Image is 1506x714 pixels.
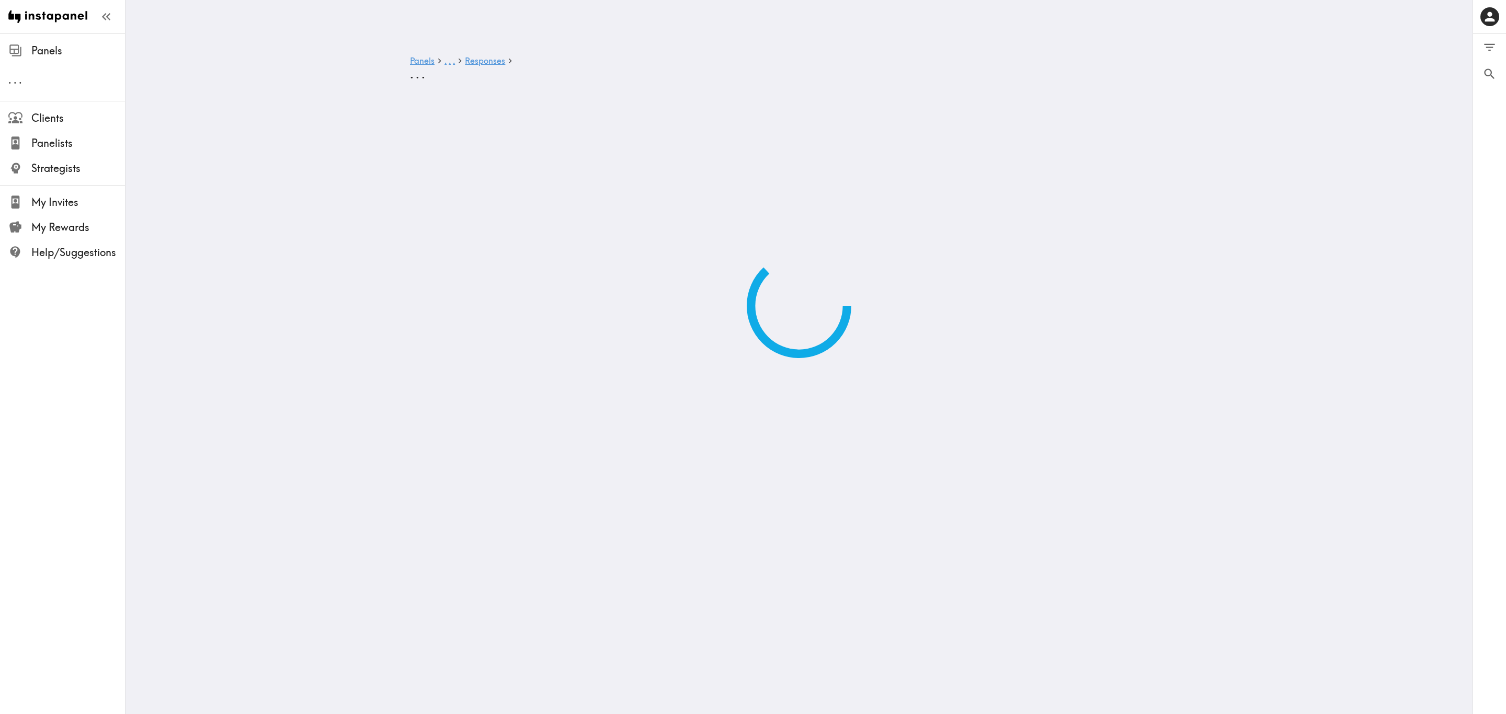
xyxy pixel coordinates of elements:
span: . [19,73,22,86]
span: Panels [31,43,125,58]
span: . [421,66,425,82]
span: Panelists [31,136,125,151]
a: ... [444,56,455,66]
span: Strategists [31,161,125,176]
span: . [416,66,419,82]
a: Responses [465,56,505,66]
span: . [449,55,451,66]
span: . [8,73,12,86]
span: Search [1482,67,1497,81]
span: My Invites [31,195,125,210]
span: Help/Suggestions [31,245,125,260]
span: . [444,55,447,66]
span: . [453,55,455,66]
span: Filter Responses [1482,40,1497,54]
span: . [14,73,17,86]
span: My Rewards [31,220,125,235]
span: . [410,66,414,82]
button: Search [1473,61,1506,87]
span: Clients [31,111,125,125]
button: Filter Responses [1473,34,1506,61]
a: Panels [410,56,435,66]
